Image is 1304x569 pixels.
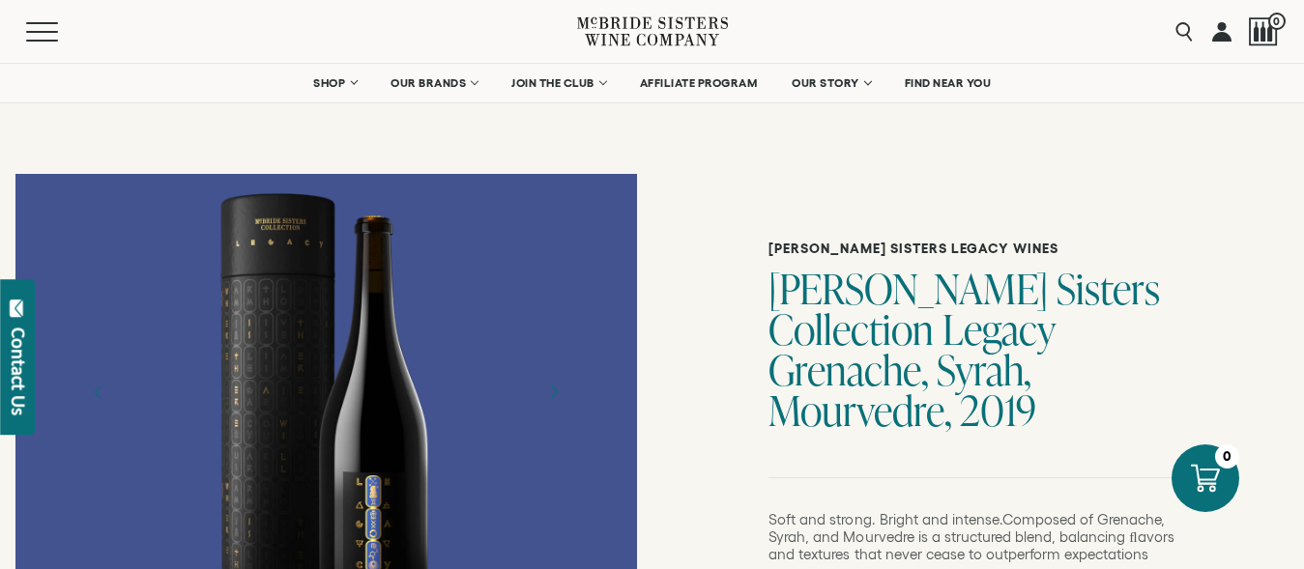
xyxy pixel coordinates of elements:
span: SHOP [313,76,346,90]
span: , balancing ﬂavors and textures that never cease to outperform expectations [768,528,1174,562]
span: Soft and strong. Bright and intense. [768,511,1002,527]
a: JOIN THE CLUB [499,64,618,102]
span: FIND NEAR YOU [905,76,992,90]
a: OUR STORY [779,64,883,102]
span: Composed of Grenache, Syrah, and Mourvedre is a structured blend [768,511,1165,545]
span: JOIN THE CLUB [511,76,594,90]
button: Mobile Menu Trigger [26,22,96,42]
h6: [PERSON_NAME] Sisters Legacy Wines [768,241,1187,257]
button: Next [529,367,579,417]
button: Previous [73,367,124,417]
span: OUR BRANDS [391,76,466,90]
span: AFFILIATE PROGRAM [640,76,758,90]
a: OUR BRANDS [378,64,489,102]
a: AFFILIATE PROGRAM [627,64,770,102]
span: OUR STORY [792,76,859,90]
div: 0 [1215,444,1239,469]
div: Contact Us [9,327,28,415]
a: FIND NEAR YOU [892,64,1004,102]
h1: [PERSON_NAME] Sisters Collection Legacy Grenache, Syrah, Mourvedre, 2019 [768,269,1187,431]
a: SHOP [301,64,368,102]
span: 0 [1268,13,1286,30]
